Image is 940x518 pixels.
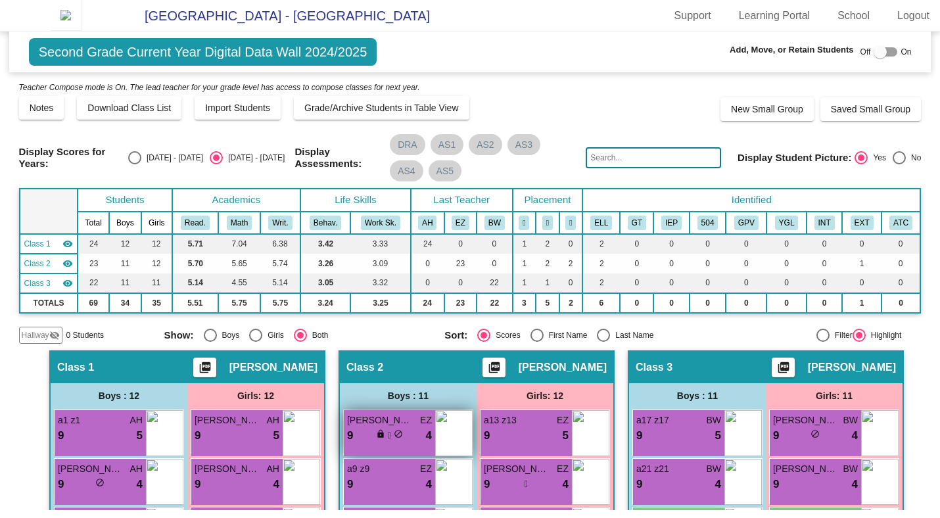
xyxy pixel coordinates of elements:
td: 0 [477,254,513,273]
th: Introvert [807,212,843,234]
span: 4 [852,427,858,444]
td: 22 [477,273,513,293]
mat-icon: picture_as_pdf [775,361,791,379]
mat-icon: picture_as_pdf [197,361,212,379]
td: 0 [726,234,766,254]
td: 1 [513,273,536,293]
td: 3.32 [350,273,410,293]
td: 34 [109,293,141,313]
span: Add, Move, or Retain Students [730,43,854,57]
td: 3.24 [300,293,350,313]
th: Girls [141,212,172,234]
td: 69 [78,293,108,313]
td: 0 [653,254,690,273]
td: TOTALS [20,293,78,313]
span: [PERSON_NAME] [195,462,260,476]
div: Boys [217,329,240,341]
a: Logout [887,5,940,26]
div: Girls [262,329,284,341]
span: 4 [426,427,432,444]
div: Yes [868,152,886,164]
span: 5 [137,427,143,444]
td: 3.05 [300,273,350,293]
td: 5.70 [172,254,219,273]
span: Class 3 [636,361,672,374]
div: Boys : 11 [629,383,766,410]
td: 0 [766,273,806,293]
td: 6.38 [260,234,300,254]
td: 0 [726,273,766,293]
th: Gifted and Talented [620,212,653,234]
td: 12 [141,234,172,254]
td: 2 [559,293,583,313]
th: Bill Williams [477,212,513,234]
td: 0 [842,234,881,254]
mat-chip: AS4 [390,160,423,181]
td: 1 [513,234,536,254]
td: 11 [109,273,141,293]
span: 4 [852,476,858,493]
td: 5.14 [260,273,300,293]
th: Boys [109,212,141,234]
span: 9 [636,476,642,493]
button: GPV [734,216,759,230]
td: 0 [620,273,653,293]
td: 1 [842,254,881,273]
td: 0 [807,273,843,293]
td: 5.75 [218,293,260,313]
td: 22 [477,293,513,313]
td: 2 [536,234,559,254]
td: 0 [766,234,806,254]
td: 35 [141,293,172,313]
div: First Name [544,329,588,341]
mat-radio-group: Select an option [444,329,715,342]
th: Young for Grade Level [766,212,806,234]
td: 0 [444,273,477,293]
div: [DATE] - [DATE] [141,152,203,164]
button: AH [418,216,436,230]
td: 24 [78,234,108,254]
td: 0 [653,234,690,254]
td: 11 [109,254,141,273]
span: 9 [195,427,200,444]
span: a21 z21 [636,462,702,476]
button: Print Students Details [482,358,505,377]
span: 9 [347,476,353,493]
mat-chip: AS5 [429,160,461,181]
td: 0 [842,273,881,293]
td: 1 [536,273,559,293]
span: 4 [715,476,721,493]
mat-icon: visibility [62,278,73,289]
span: Display Scores for Years: [19,146,118,170]
th: Identified [582,189,920,212]
td: 2 [582,273,620,293]
button: Print Students Details [772,358,795,377]
th: Keep away students [513,212,536,234]
td: 5.51 [172,293,219,313]
td: 12 [109,234,141,254]
td: 12 [141,254,172,273]
span: Show: [164,329,194,341]
span: BW [706,413,721,427]
button: INT [814,216,835,230]
button: Math [227,216,252,230]
span: BW [706,462,721,476]
span: [PERSON_NAME] [58,462,124,476]
span: Notes [30,103,54,113]
td: 5.14 [172,273,219,293]
mat-radio-group: Select an option [164,329,435,342]
td: 5.74 [260,254,300,273]
td: 3.42 [300,234,350,254]
td: 3.33 [350,234,410,254]
div: Girls: 12 [187,383,324,410]
span: 4 [137,476,143,493]
div: Last Name [610,329,653,341]
td: 0 [559,273,583,293]
span: 4 [273,476,279,493]
span: Sort: [444,329,467,341]
td: 0 [690,254,726,273]
span: 9 [347,427,353,444]
span: [PERSON_NAME] [773,413,839,427]
button: Grade/Archive Students in Table View [294,96,469,120]
td: Ellen Zion - No Class Name [20,254,78,273]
